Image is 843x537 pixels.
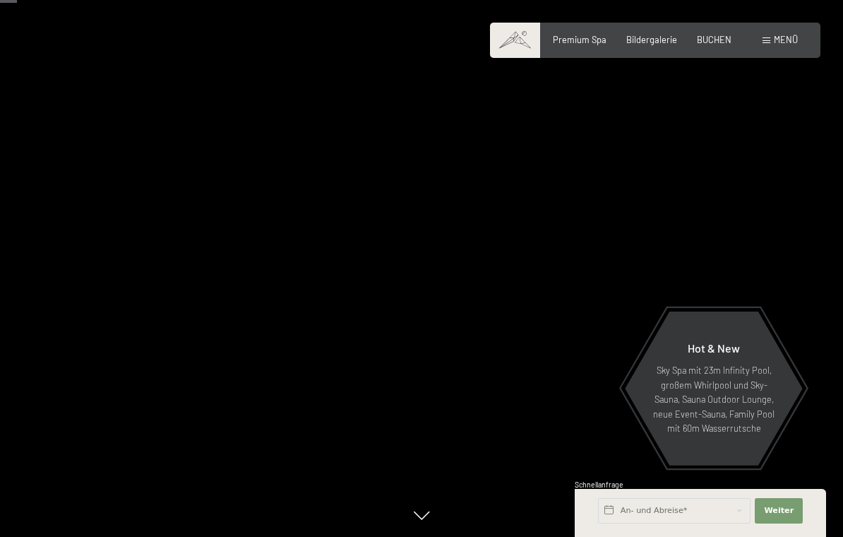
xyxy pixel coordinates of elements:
p: Sky Spa mit 23m Infinity Pool, großem Whirlpool und Sky-Sauna, Sauna Outdoor Lounge, neue Event-S... [652,363,775,435]
a: Hot & New Sky Spa mit 23m Infinity Pool, großem Whirlpool und Sky-Sauna, Sauna Outdoor Lounge, ne... [624,311,803,466]
span: Weiter [764,505,794,517]
button: Weiter [755,498,803,524]
span: Schnellanfrage [575,480,623,489]
a: Premium Spa [553,34,606,45]
span: Hot & New [688,341,740,355]
a: Bildergalerie [626,34,677,45]
a: BUCHEN [697,34,731,45]
span: Menü [774,34,798,45]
